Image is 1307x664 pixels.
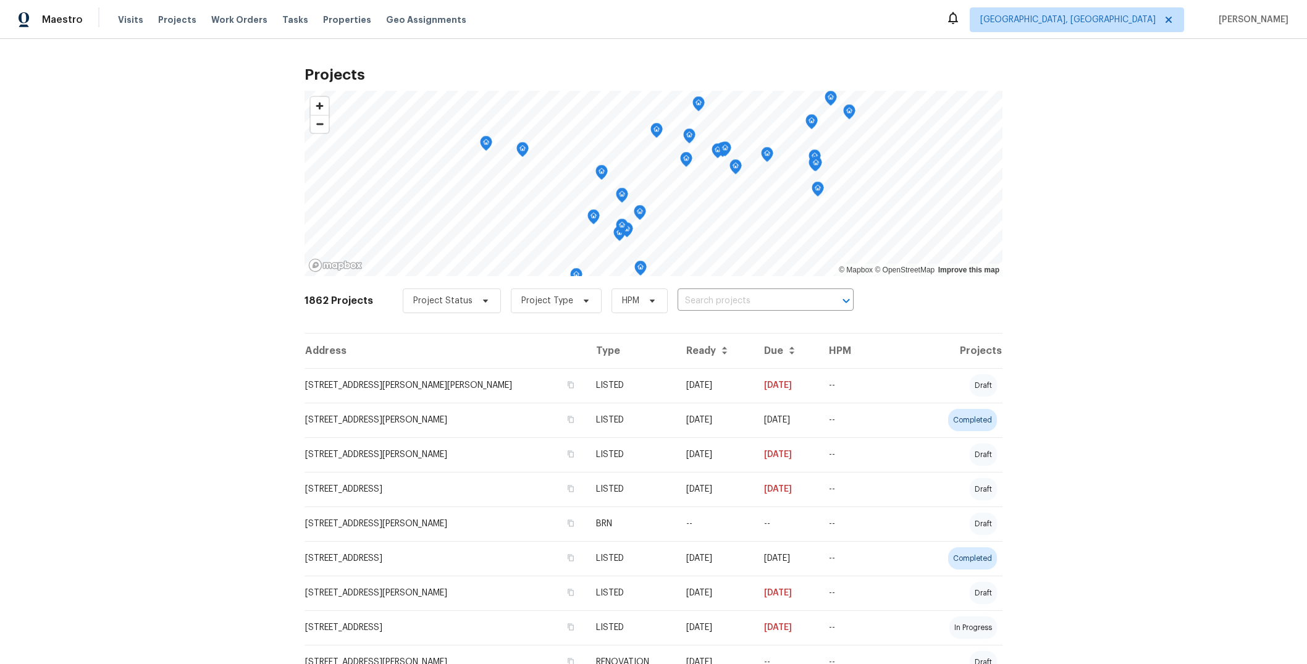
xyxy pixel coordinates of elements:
div: Map marker [516,142,529,161]
td: [DATE] [754,576,819,610]
button: Open [838,292,855,309]
button: Copy Address [565,414,576,425]
div: Map marker [805,114,818,133]
div: Map marker [812,182,824,201]
a: Mapbox [839,266,873,274]
td: [DATE] [754,437,819,472]
td: [STREET_ADDRESS][PERSON_NAME] [305,506,586,541]
th: Due [754,334,819,368]
td: [DATE] [754,403,819,437]
td: [STREET_ADDRESS][PERSON_NAME] [305,403,586,437]
th: Ready [676,334,754,368]
div: Map marker [717,142,729,161]
div: draft [970,582,997,604]
div: draft [970,478,997,500]
span: [PERSON_NAME] [1214,14,1288,26]
td: LISTED [586,472,676,506]
div: Map marker [616,188,628,207]
a: Improve this map [938,266,999,274]
div: Map marker [613,226,626,245]
td: [DATE] [676,368,754,403]
td: [STREET_ADDRESS] [305,472,586,506]
div: Map marker [480,136,492,155]
td: -- [819,610,923,645]
button: Copy Address [565,552,576,563]
td: [DATE] [676,610,754,645]
div: Map marker [810,156,822,175]
canvas: Map [305,91,1002,276]
td: [DATE] [754,368,819,403]
td: [DATE] [676,403,754,437]
h2: 1862 Projects [305,295,373,307]
div: Map marker [616,219,628,238]
div: completed [948,547,997,569]
td: -- [819,437,923,472]
div: in progress [949,616,997,639]
th: Address [305,334,586,368]
td: -- [819,576,923,610]
td: -- [819,403,923,437]
div: Map marker [587,209,600,229]
td: [STREET_ADDRESS][PERSON_NAME] [305,576,586,610]
div: Map marker [595,165,608,184]
div: draft [970,513,997,535]
th: Type [586,334,676,368]
span: Geo Assignments [386,14,466,26]
h2: Projects [305,69,1002,81]
div: Map marker [809,149,821,169]
button: Copy Address [565,621,576,632]
input: Search projects [678,292,819,311]
span: Visits [118,14,143,26]
td: [DATE] [676,576,754,610]
div: Map marker [634,205,646,224]
td: LISTED [586,403,676,437]
div: Map marker [843,104,855,124]
th: HPM [819,334,923,368]
div: Map marker [570,268,582,287]
div: Map marker [719,141,731,161]
button: Zoom in [311,97,329,115]
div: Map marker [729,159,742,179]
td: [STREET_ADDRESS] [305,541,586,576]
td: -- [819,506,923,541]
a: Mapbox homepage [308,258,363,272]
button: Copy Address [565,379,576,390]
span: Projects [158,14,196,26]
td: -- [819,472,923,506]
td: [DATE] [754,610,819,645]
td: [DATE] [676,472,754,506]
div: Map marker [712,143,724,162]
td: [DATE] [754,472,819,506]
span: HPM [622,295,639,307]
span: Tasks [282,15,308,24]
td: [DATE] [676,437,754,472]
td: [DATE] [754,541,819,576]
td: LISTED [586,437,676,472]
td: LISTED [586,610,676,645]
button: Copy Address [565,483,576,494]
div: Map marker [692,96,705,116]
div: Map marker [825,91,837,110]
span: Maestro [42,14,83,26]
td: BRN [586,506,676,541]
td: [STREET_ADDRESS] [305,610,586,645]
div: Map marker [761,147,773,166]
button: Copy Address [565,587,576,598]
div: Map marker [680,152,692,171]
td: LISTED [586,541,676,576]
div: Map marker [683,128,696,148]
div: Map marker [634,261,647,280]
span: Work Orders [211,14,267,26]
button: Copy Address [565,448,576,460]
td: LISTED [586,576,676,610]
button: Zoom out [311,115,329,133]
td: LISTED [586,368,676,403]
td: -- [676,506,754,541]
td: [DATE] [676,541,754,576]
div: Map marker [650,123,663,142]
td: -- [754,506,819,541]
a: OpenStreetMap [875,266,935,274]
span: Project Status [413,295,473,307]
